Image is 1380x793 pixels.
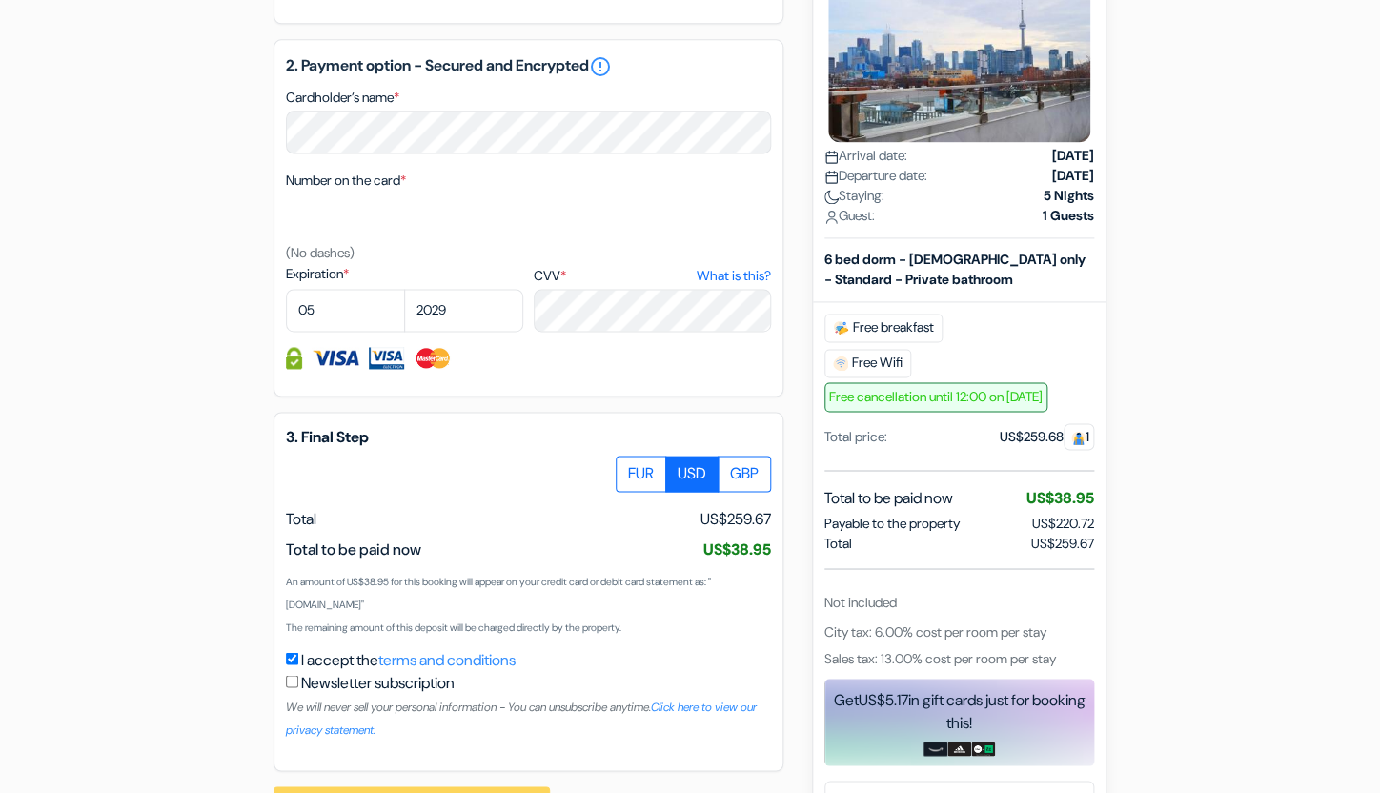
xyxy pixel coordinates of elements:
[534,266,771,286] label: CVV
[824,205,875,225] span: Guest:
[1044,185,1094,205] strong: 5 Nights
[824,165,927,185] span: Departure date:
[312,347,359,369] img: Visa
[301,648,516,671] label: I accept the
[971,741,995,756] img: uber-uber-eats-card.png
[833,355,848,370] img: free_wifi.svg
[286,347,302,369] img: Credit card information fully secured and encrypted
[286,264,523,284] label: Expiration
[286,55,771,78] h5: 2. Payment option - Secured and Encrypted
[697,266,771,286] a: What is this?
[700,507,771,530] span: US$259.67
[617,456,771,492] div: Basic radio toggle button group
[369,347,403,369] img: Visa Electron
[824,485,953,508] span: Total to be paid now
[286,88,399,108] label: Cardholder’s name
[824,250,1086,287] b: 6 bed dorm - [DEMOGRAPHIC_DATA] only - Standard - Private bathroom
[286,699,757,737] small: We will never sell your personal information - You can unsubscribe anytime.
[833,319,849,335] img: free_breakfast.svg
[1043,205,1094,225] strong: 1 Guests
[378,649,516,669] a: terms and conditions
[1032,513,1094,530] span: US$220.72
[1031,532,1094,552] span: US$259.67
[824,512,960,532] span: Payable to the property
[824,169,839,183] img: calendar.svg
[824,381,1047,411] span: Free cancellation until 12:00 on [DATE]
[947,741,971,756] img: adidas-card.png
[286,428,771,446] h5: 3. Final Step
[286,620,621,633] small: The remaining amount of this deposit will be charged directly by the property.
[824,621,1046,639] span: City tax: 6.00% cost per room per stay
[616,456,666,492] label: EUR
[824,189,839,203] img: moon.svg
[665,456,719,492] label: USD
[824,591,1094,611] div: Not included
[824,532,852,552] span: Total
[1026,486,1094,506] span: US$38.95
[824,209,839,223] img: user_icon.svg
[718,456,771,492] label: GBP
[589,55,612,78] a: error_outline
[286,539,421,559] span: Total to be paid now
[824,348,911,376] span: Free Wifi
[286,575,711,610] small: An amount of US$38.95 for this booking will appear on your credit card or debit card statement as...
[1071,430,1086,444] img: guest.svg
[301,671,455,694] label: Newsletter subscription
[824,185,884,205] span: Staying:
[1052,145,1094,165] strong: [DATE]
[923,741,947,756] img: amazon-card-no-text.png
[1052,165,1094,185] strong: [DATE]
[824,145,907,165] span: Arrival date:
[824,687,1094,733] div: Get in gift cards just for booking this!
[286,171,406,191] label: Number on the card
[286,244,355,261] small: (No dashes)
[1064,422,1094,449] span: 1
[1000,426,1094,446] div: US$259.68
[703,539,771,559] span: US$38.95
[824,149,839,163] img: calendar.svg
[824,313,943,341] span: Free breakfast
[824,426,887,446] div: Total price:
[824,648,1056,665] span: Sales tax: 13.00% cost per room per stay
[414,347,453,369] img: Master Card
[859,688,908,708] span: US$5.17
[286,508,316,528] span: Total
